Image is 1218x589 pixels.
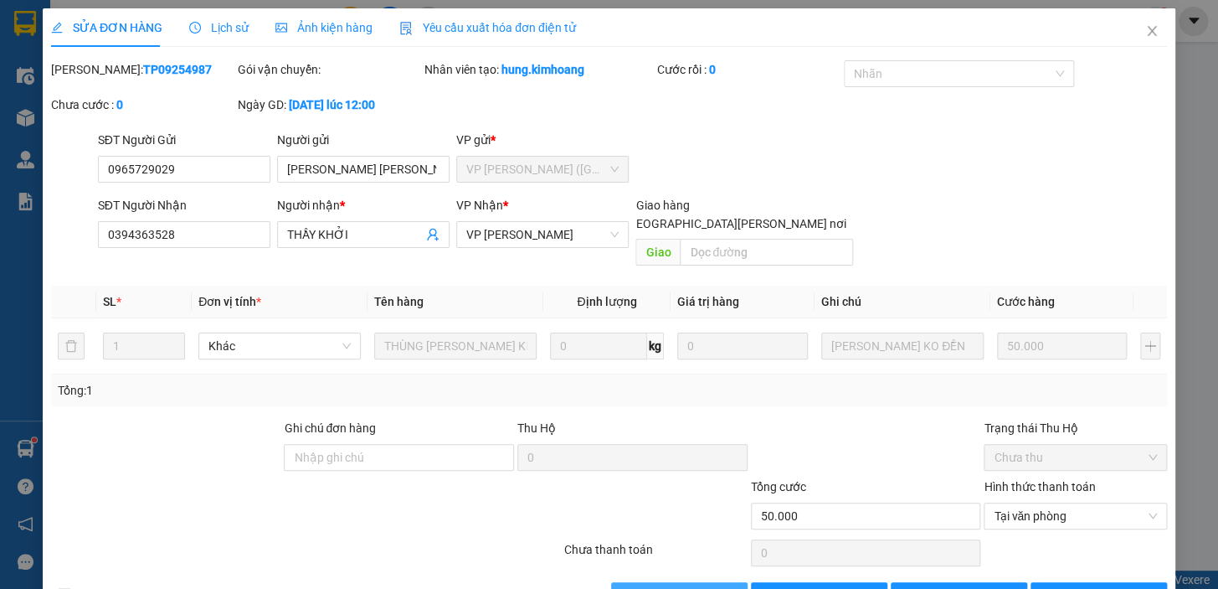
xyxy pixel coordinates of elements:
div: Người nhận [277,196,450,214]
div: Trạng thái Thu Hộ [984,419,1167,437]
div: Nhân viên tạo: [424,60,655,79]
input: Ghi chú đơn hàng [284,444,514,471]
span: SỬA ĐƠN HÀNG [51,21,162,34]
span: Chưa thu [994,445,1157,470]
label: Ghi chú đơn hàng [284,421,376,435]
span: Ảnh kiện hàng [275,21,373,34]
div: Chưa cước : [51,96,234,114]
span: [GEOGRAPHIC_DATA][PERSON_NAME] nơi [618,214,853,233]
input: Ghi Chú [821,333,984,359]
input: 0 [677,333,808,359]
span: MẸ [163,33,182,49]
th: Ghi chú [815,286,990,318]
div: Người gửi [277,131,450,149]
p: GỬI: [7,33,244,49]
div: SĐT Người Gửi [98,131,270,149]
span: VP Bình Phú [466,222,619,247]
button: Close [1128,8,1175,55]
span: clock-circle [189,22,201,34]
div: Cước rồi : [657,60,840,79]
span: VP [PERSON_NAME] ([GEOGRAPHIC_DATA]) [7,56,168,88]
span: Định lượng [577,295,636,308]
span: Tại văn phòng [994,504,1157,529]
div: SĐT Người Nhận [98,196,270,214]
div: Gói vận chuyển: [238,60,421,79]
span: Yêu cầu xuất hóa đơn điện tử [399,21,576,34]
div: VP gửi [456,131,629,149]
span: user-add [426,228,439,241]
span: Tên hàng [374,295,424,308]
p: NHẬN: [7,56,244,88]
span: VP [PERSON_NAME] - [34,33,182,49]
span: Đơn vị tính [198,295,261,308]
span: Cước hàng [997,295,1055,308]
div: Chưa thanh toán [563,540,749,570]
span: Lịch sử [189,21,249,34]
span: Khác [208,333,351,359]
img: icon [399,22,413,35]
span: Giá trị hàng [677,295,739,308]
span: kg [647,333,664,359]
div: [PERSON_NAME]: [51,60,234,79]
input: Dọc đường [680,239,853,266]
b: 0 [709,63,716,76]
label: Hình thức thanh toán [984,480,1095,493]
div: Tổng: 1 [58,381,471,400]
span: GIAO: [7,109,106,125]
span: VP Trần Phú (Hàng) [466,157,619,182]
span: picture [275,22,287,34]
span: close [1145,24,1159,38]
button: delete [58,333,85,359]
input: VD: Bàn, Ghế [374,333,537,359]
span: Giao [635,239,680,266]
strong: BIÊN NHẬN GỬI HÀNG [56,9,194,25]
b: hung.kimhoang [501,63,584,76]
span: Giao hàng [635,199,689,212]
b: [DATE] lúc 12:00 [289,98,375,111]
span: Tổng cước [751,480,806,493]
b: TP09254987 [143,63,212,76]
span: SL [103,295,116,308]
span: 0373963147 - [7,90,135,106]
span: VP Nhận [456,199,503,212]
span: K BAO HƯ [44,109,106,125]
span: Thu Hộ [517,421,556,435]
div: Ngày GD: [238,96,421,114]
span: KHANG [90,90,135,106]
b: 0 [116,98,123,111]
button: plus [1140,333,1160,359]
input: 0 [997,333,1128,359]
span: edit [51,22,63,34]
